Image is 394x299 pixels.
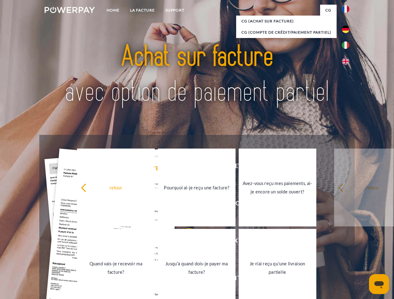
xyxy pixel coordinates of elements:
[162,183,232,192] div: Pourquoi ai-je reçu une facture?
[242,179,313,196] div: Avez-vous reçu mes paiements, ai-je encore un solde ouvert?
[236,16,337,27] a: CG (achat sur facture)
[242,259,313,276] div: Je n'ai reçu qu'une livraison partielle
[81,183,151,192] div: retour
[125,5,160,16] a: LA FACTURE
[45,7,95,13] img: logo-powerpay-white.svg
[160,5,190,16] a: Support
[369,274,389,294] iframe: Bouton de lancement de la fenêtre de messagerie
[60,30,334,119] img: title-powerpay_fr.svg
[239,149,316,226] a: Avez-vous reçu mes paiements, ai-je encore un solde ouvert?
[236,27,337,38] a: CG (Compte de crédit/paiement partiel)
[81,259,151,276] div: Quand vais-je recevoir ma facture?
[342,41,349,49] img: it
[342,58,349,65] img: en
[320,5,337,16] a: CG
[101,5,125,16] a: Home
[342,26,349,33] img: de
[162,259,232,276] div: Jusqu'à quand dois-je payer ma facture?
[342,5,349,13] img: fr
